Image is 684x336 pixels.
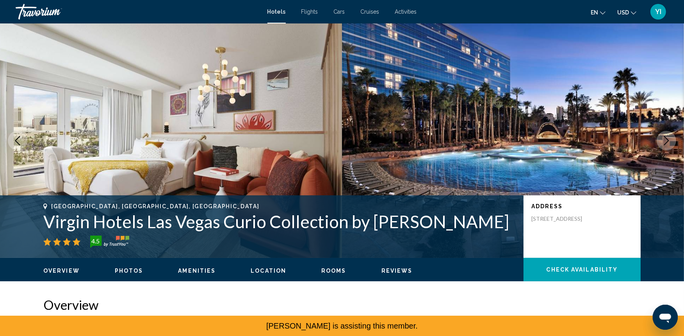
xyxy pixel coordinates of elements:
[8,131,27,150] button: Previous image
[115,267,143,274] button: Photos
[547,267,618,273] span: Check Availability
[43,211,516,232] h1: Virgin Hotels Las Vegas Curio Collection by [PERSON_NAME]
[321,267,346,274] button: Rooms
[381,267,413,274] button: Reviews
[43,267,80,274] button: Overview
[361,9,379,15] a: Cruises
[51,203,259,209] span: [GEOGRAPHIC_DATA], [GEOGRAPHIC_DATA], [GEOGRAPHIC_DATA]
[531,215,594,222] p: [STREET_ADDRESS]
[617,9,629,16] span: USD
[591,7,606,18] button: Change language
[657,131,676,150] button: Next image
[321,268,346,274] span: Rooms
[251,268,286,274] span: Location
[88,236,103,246] div: 4.5
[43,268,80,274] span: Overview
[267,9,286,15] a: Hotels
[251,267,286,274] button: Location
[90,236,129,248] img: trustyou-badge-hor.svg
[524,258,641,281] button: Check Availability
[653,305,678,330] iframe: Button to launch messaging window
[381,268,413,274] span: Reviews
[531,203,633,209] p: Address
[178,268,216,274] span: Amenities
[617,7,636,18] button: Change currency
[648,4,668,20] button: User Menu
[334,9,345,15] a: Cars
[266,322,418,330] span: [PERSON_NAME] is assisting this member.
[178,267,216,274] button: Amenities
[16,4,260,20] a: Travorium
[591,9,598,16] span: en
[115,268,143,274] span: Photos
[301,9,318,15] a: Flights
[43,297,641,313] h2: Overview
[395,9,417,15] a: Activities
[655,8,661,16] span: YI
